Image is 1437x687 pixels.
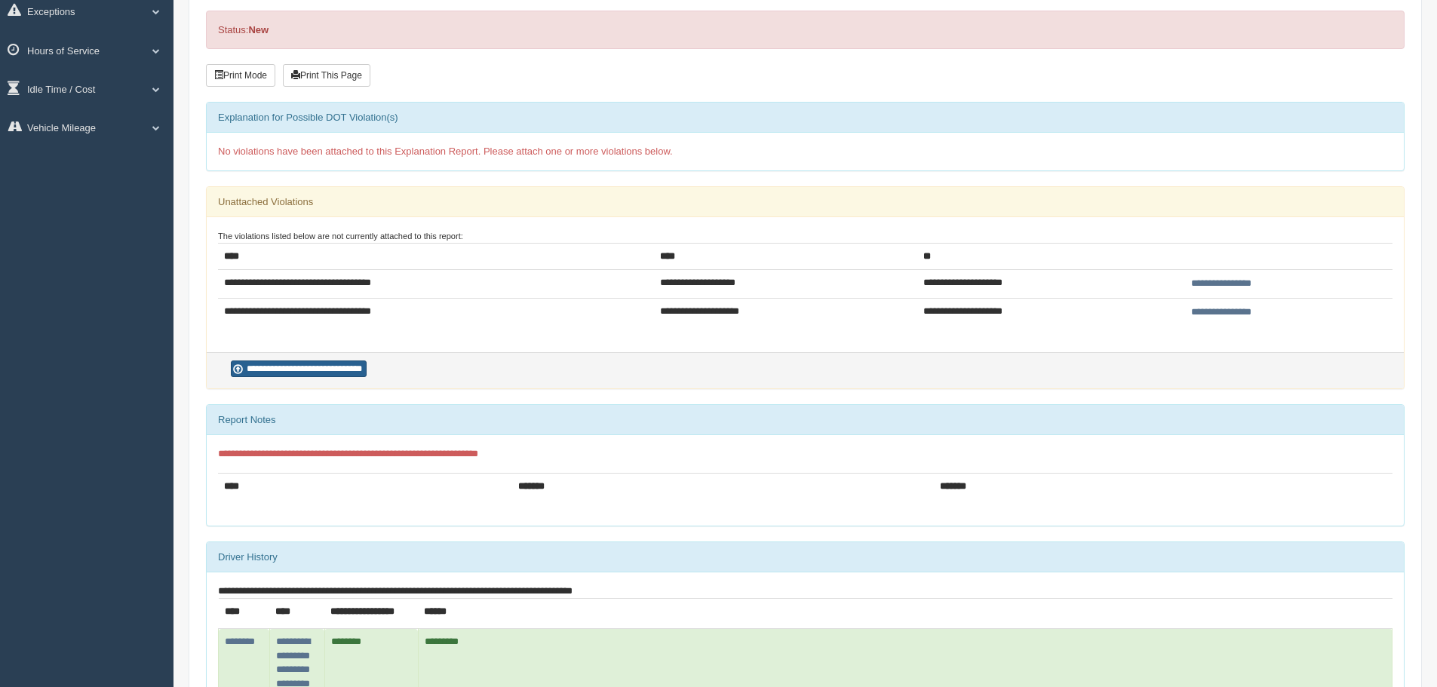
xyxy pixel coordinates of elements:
[207,103,1404,133] div: Explanation for Possible DOT Violation(s)
[248,24,269,35] strong: New
[206,11,1405,49] div: Status:
[283,64,370,87] button: Print This Page
[218,232,463,241] small: The violations listed below are not currently attached to this report:
[218,146,673,157] span: No violations have been attached to this Explanation Report. Please attach one or more violations...
[207,405,1404,435] div: Report Notes
[207,187,1404,217] div: Unattached Violations
[206,64,275,87] button: Print Mode
[207,542,1404,572] div: Driver History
